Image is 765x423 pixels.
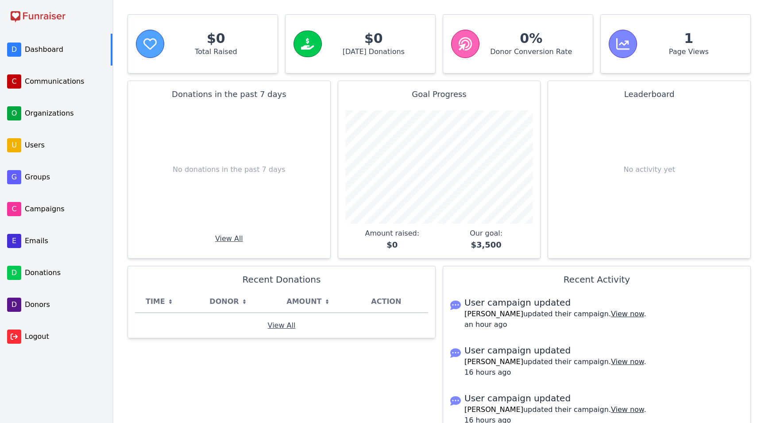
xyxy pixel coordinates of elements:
[135,273,428,286] h2: Recent Donations
[7,138,21,152] span: U
[135,88,323,101] h3: Donations in the past 7 days
[464,296,646,309] strong: User campaign updated
[25,268,104,278] span: Donations
[643,47,734,57] span: Page Views
[7,234,21,248] span: E
[209,296,247,307] button: Donor
[450,273,743,286] h2: Recent Activity
[7,106,21,120] span: O
[360,291,428,313] th: Action
[328,31,419,47] strong: $0
[611,357,644,366] a: View the updated campaign message for Natalie
[328,47,419,57] span: [DATE] Donations
[611,405,644,414] a: View the updated campaign message for Abbie
[464,296,646,330] p: updated their campaign. .
[7,298,21,312] span: D
[7,43,21,57] span: D
[464,344,646,378] p: updated their campaign. .
[464,344,646,357] strong: User campaign updated
[643,31,734,47] strong: 1
[611,310,644,318] a: View the updated campaign message for Teagan
[146,296,173,307] button: Time
[7,170,21,184] span: G
[470,239,502,251] span: $3,500
[623,164,675,175] p: No activity yet
[365,239,420,251] span: $0
[25,204,104,214] span: Campaigns
[7,74,21,89] span: C
[345,88,533,101] h3: Goal Progress
[25,172,104,182] span: Groups
[25,140,104,151] span: Users
[25,299,104,310] span: Donors
[365,228,420,251] p: Amount raised:
[173,164,286,175] p: No donations in the past 7 days
[215,234,243,243] a: View All
[170,47,262,57] span: Total Raised
[11,11,66,23] img: Funraiser logo
[555,88,743,101] h3: Leaderboard
[170,31,262,47] strong: $0
[7,202,21,216] span: C
[464,319,521,330] span: an hour ago
[25,76,104,87] span: Communications
[486,47,577,57] span: Donor Conversion Rate
[464,405,523,414] span: [PERSON_NAME]
[25,331,105,342] span: Logout
[25,108,104,119] span: Organizations
[25,236,104,246] span: Emails
[464,367,521,378] span: 16 hours ago
[25,44,104,55] span: Dashboard
[464,310,523,318] span: [PERSON_NAME]
[286,296,329,307] button: Amount
[464,392,646,404] strong: User campaign updated
[268,321,296,330] a: View All
[470,228,502,251] p: Our goal:
[486,31,577,47] strong: 0%
[7,266,21,280] span: D
[464,357,523,366] span: [PERSON_NAME]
